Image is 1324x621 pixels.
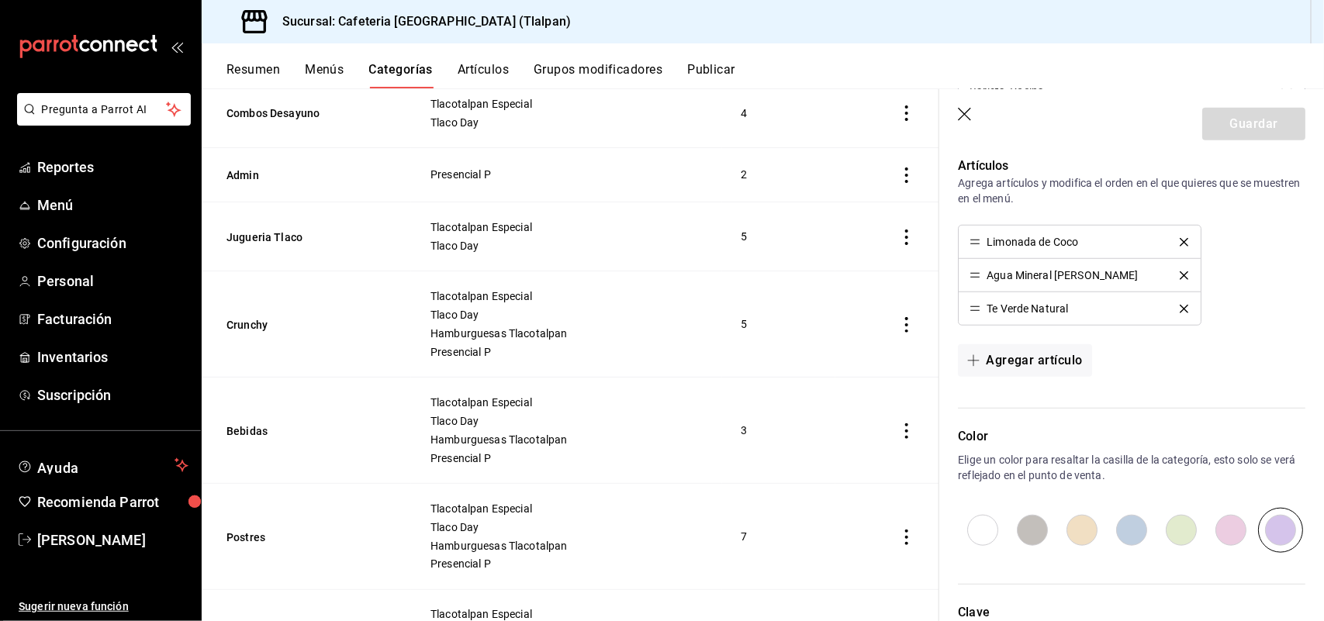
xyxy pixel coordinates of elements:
button: delete [1169,305,1199,313]
button: Postres [226,530,382,545]
td: 5 [722,271,835,377]
span: Sugerir nueva función [19,599,188,615]
button: Resumen [226,62,280,88]
span: Tlacotalpan Especial [430,222,703,233]
span: Recomienda Parrot [37,492,188,512]
span: Tlaco Day [430,416,703,426]
button: actions [899,530,914,545]
span: Inventarios [37,347,188,367]
button: open_drawer_menu [171,40,183,53]
p: Color [958,427,1305,446]
div: Agua Mineral [PERSON_NAME] [987,270,1138,281]
span: [PERSON_NAME] [37,530,188,550]
span: Hamburguesas Tlacotalpan [430,434,703,445]
button: actions [899,229,914,245]
span: Personal [37,271,188,292]
button: actions [899,317,914,333]
td: 5 [722,202,835,271]
button: Grupos modificadores [534,62,662,88]
button: Publicar [687,62,735,88]
h3: Sucursal: Cafeteria [GEOGRAPHIC_DATA] (Tlalpan) [270,12,571,31]
td: 2 [722,147,835,202]
button: delete [1169,238,1199,247]
p: Elige un color para resaltar la casilla de la categoría, esto solo se verá reflejado en el punto ... [958,452,1305,483]
span: Hamburguesas Tlacotalpan [430,540,703,551]
span: Tlaco Day [430,240,703,251]
button: Admin [226,167,382,183]
span: Presencial P [430,347,703,357]
div: navigation tabs [226,62,1324,88]
button: Menús [305,62,344,88]
span: Menú [37,195,188,216]
span: Tlacotalpan Especial [430,98,703,109]
td: 7 [722,483,835,589]
span: Facturación [37,309,188,329]
button: Bebidas [226,423,382,439]
button: actions [899,167,914,183]
p: Agrega artículos y modifica el orden en el que quieres que se muestren en el menú. [958,175,1305,206]
td: 4 [722,78,835,147]
button: Categorías [369,62,434,88]
span: Presencial P [430,169,703,180]
span: Configuración [37,233,188,254]
button: delete [1169,271,1199,280]
span: Tlaco Day [430,522,703,533]
a: Pregunta a Parrot AI [11,112,191,129]
span: Tlacotalpan Especial [430,609,703,620]
span: Tlacotalpan Especial [430,397,703,408]
p: Artículos [958,157,1305,175]
span: Tlacotalpan Especial [430,503,703,514]
button: Jugueria Tlaco [226,229,382,245]
span: Tlaco Day [430,309,703,320]
button: actions [899,423,914,439]
span: Reportes [37,157,188,178]
button: Crunchy [226,317,382,333]
button: actions [899,105,914,121]
div: Te Verde Natural [987,303,1068,314]
span: Presencial P [430,453,703,464]
td: 3 [722,377,835,483]
button: Combos Desayuno [226,105,382,121]
span: Tlacotalpan Especial [430,291,703,302]
span: Presencial P [430,559,703,570]
span: Tlaco Day [430,117,703,128]
span: Suscripción [37,385,188,405]
div: Limonada de Coco [987,236,1078,247]
span: Ayuda [37,456,168,474]
span: Hamburguesas Tlacotalpan [430,328,703,339]
button: Pregunta a Parrot AI [17,93,191,126]
span: Pregunta a Parrot AI [42,102,167,118]
button: Artículos [458,62,509,88]
button: Agregar artículo [958,344,1091,377]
